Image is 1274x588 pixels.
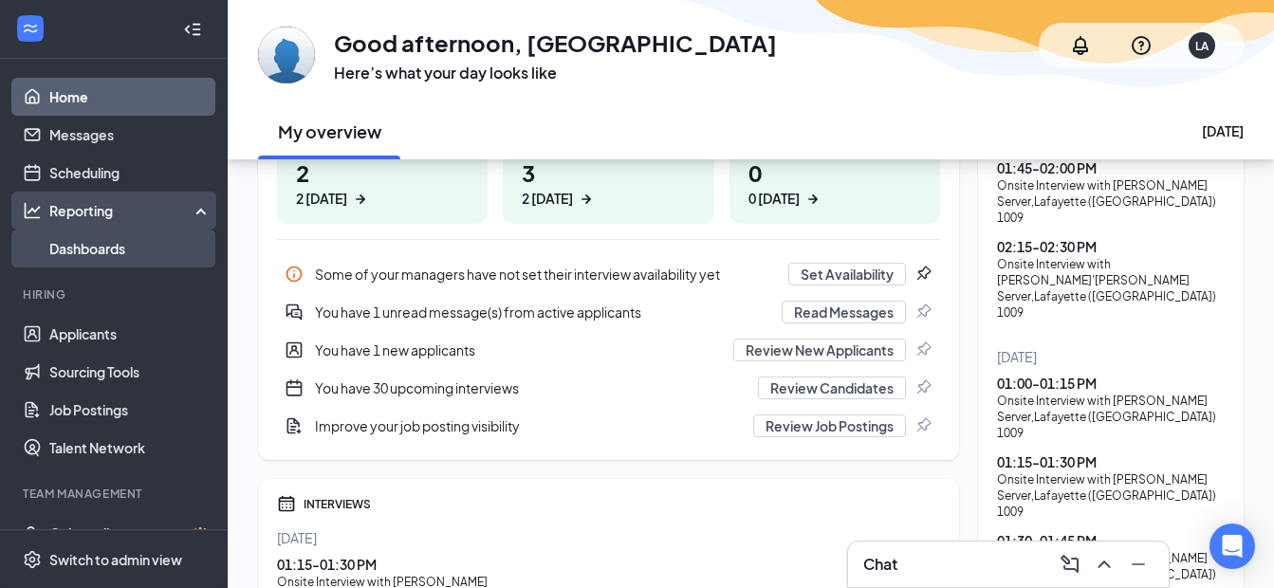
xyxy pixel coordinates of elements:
[1127,553,1150,576] svg: Minimize
[1059,553,1081,576] svg: ComposeMessage
[914,416,932,435] svg: Pin
[997,237,1225,256] div: 02:15 - 02:30 PM
[277,555,940,574] div: 01:15 - 01:30 PM
[997,409,1225,441] div: Server , Lafayette ([GEOGRAPHIC_DATA]) 1009
[49,391,212,429] a: Job Postings
[997,487,1225,520] div: Server , Lafayette ([GEOGRAPHIC_DATA]) 1009
[997,374,1225,393] div: 01:00 - 01:15 PM
[997,452,1225,471] div: 01:15 - 01:30 PM
[351,190,370,209] svg: ArrowRight
[863,554,897,575] h3: Chat
[23,486,208,502] div: Team Management
[278,119,381,143] h2: My overview
[49,201,212,220] div: Reporting
[277,369,940,407] div: You have 30 upcoming interviews
[304,496,940,512] div: INTERVIEWS
[277,407,940,445] div: Improve your job posting visibility
[1209,524,1255,569] div: Open Intercom Messenger
[49,550,182,569] div: Switch to admin view
[522,156,694,209] h1: 3
[997,347,1225,366] div: [DATE]
[277,255,940,293] div: Some of your managers have not set their interview availability yet
[914,378,932,397] svg: Pin
[23,550,42,569] svg: Settings
[758,377,906,399] button: Review Candidates
[334,63,777,83] h3: Here’s what your day looks like
[277,528,940,547] div: [DATE]
[258,27,315,83] img: Lafayette
[997,531,1225,550] div: 01:30 - 01:45 PM
[997,177,1225,193] div: Onsite Interview with [PERSON_NAME]
[315,416,742,435] div: Improve your job posting visibility
[1195,38,1209,54] div: LA
[315,265,777,284] div: Some of your managers have not set their interview availability yet
[914,340,932,359] svg: Pin
[285,303,304,322] svg: DoubleChatActive
[49,514,212,552] a: OnboardingCrown
[1202,121,1244,140] div: [DATE]
[277,369,940,407] a: CalendarNewYou have 30 upcoming interviewsReview CandidatesPin
[315,340,722,359] div: You have 1 new applicants
[49,315,212,353] a: Applicants
[997,393,1225,409] div: Onsite Interview with [PERSON_NAME]
[277,255,940,293] a: InfoSome of your managers have not set their interview availability yetSet AvailabilityPin
[729,121,940,224] a: New hires00 [DATE]ArrowRight
[997,471,1225,487] div: Onsite Interview with [PERSON_NAME]
[782,301,906,323] button: Read Messages
[49,230,212,267] a: Dashboards
[277,293,940,331] a: DoubleChatActiveYou have 1 unread message(s) from active applicantsRead MessagesPin
[997,256,1225,288] div: Onsite Interview with [PERSON_NAME]'[PERSON_NAME]
[277,331,940,369] div: You have 1 new applicants
[803,190,822,209] svg: ArrowRight
[503,121,713,224] a: Interviews32 [DATE]ArrowRight
[21,19,40,38] svg: WorkstreamLogo
[997,193,1225,226] div: Server , Lafayette ([GEOGRAPHIC_DATA]) 1009
[23,286,208,303] div: Hiring
[285,416,304,435] svg: DocumentAdd
[748,156,921,209] h1: 0
[296,156,469,209] h1: 2
[315,378,747,397] div: You have 30 upcoming interviews
[315,303,770,322] div: You have 1 unread message(s) from active applicants
[748,189,800,209] div: 0 [DATE]
[753,414,906,437] button: Review Job Postings
[1123,549,1154,579] button: Minimize
[49,353,212,391] a: Sourcing Tools
[277,121,488,224] a: Applications22 [DATE]ArrowRight
[285,265,304,284] svg: Info
[1130,34,1153,57] svg: QuestionInfo
[296,189,347,209] div: 2 [DATE]
[285,378,304,397] svg: CalendarNew
[1093,553,1116,576] svg: ChevronUp
[277,494,296,513] svg: Calendar
[997,288,1225,321] div: Server , Lafayette ([GEOGRAPHIC_DATA]) 1009
[277,331,940,369] a: UserEntityYou have 1 new applicantsReview New ApplicantsPin
[49,78,212,116] a: Home
[1069,34,1092,57] svg: Notifications
[183,20,202,39] svg: Collapse
[733,339,906,361] button: Review New Applicants
[277,293,940,331] div: You have 1 unread message(s) from active applicants
[49,429,212,467] a: Talent Network
[522,189,573,209] div: 2 [DATE]
[49,154,212,192] a: Scheduling
[1089,549,1119,579] button: ChevronUp
[334,27,777,59] h1: Good afternoon, [GEOGRAPHIC_DATA]
[277,407,940,445] a: DocumentAddImprove your job posting visibilityReview Job PostingsPin
[577,190,596,209] svg: ArrowRight
[914,303,932,322] svg: Pin
[788,263,906,285] button: Set Availability
[285,340,304,359] svg: UserEntity
[1055,549,1085,579] button: ComposeMessage
[23,201,42,220] svg: Analysis
[997,158,1225,177] div: 01:45 - 02:00 PM
[914,265,932,284] svg: Pin
[49,116,212,154] a: Messages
